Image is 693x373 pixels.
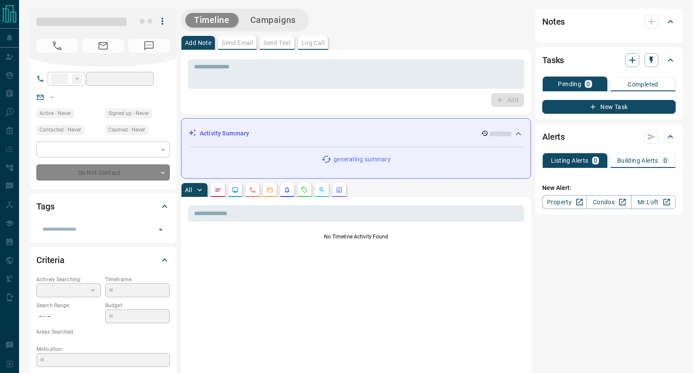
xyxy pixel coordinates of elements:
h2: Notes [542,15,565,29]
p: Search Range: [36,302,101,309]
p: Activity Summary [200,129,249,138]
button: Open [155,224,167,236]
span: No Email [82,39,124,53]
p: generating summary [334,155,390,164]
p: Building Alerts [617,158,658,164]
h2: Tasks [542,53,564,67]
h2: Alerts [542,130,565,144]
button: Campaigns [242,13,304,27]
p: 0 [664,158,667,164]
span: Claimed - Never [108,125,145,134]
svg: Notes [214,186,221,193]
button: New Task [542,100,676,114]
span: Contacted - Never [39,125,81,134]
span: Signed up - Never [108,109,149,118]
p: Motivation: [36,345,170,353]
a: -- [50,93,54,100]
p: Areas Searched: [36,328,170,336]
a: Mr.Loft [631,195,676,209]
h2: Tags [36,199,54,213]
p: New Alert: [542,183,676,193]
p: 0 [586,81,590,87]
p: Pending [558,81,581,87]
div: Tags [36,196,170,217]
div: Notes [542,11,676,32]
svg: Calls [249,186,256,193]
a: Condos [586,195,631,209]
p: Listing Alerts [551,158,589,164]
div: Activity Summary [188,125,524,141]
svg: Opportunities [318,186,325,193]
p: No Timeline Activity Found [188,233,524,241]
div: Do Not Contact [36,164,170,180]
button: Timeline [185,13,238,27]
p: Budget: [105,302,170,309]
a: Property [542,195,587,209]
div: Criteria [36,250,170,270]
p: All [185,187,192,193]
p: Timeframe: [105,276,170,283]
div: Alerts [542,126,676,147]
span: No Number [36,39,78,53]
p: Add Note [185,40,211,46]
svg: Emails [266,186,273,193]
div: Tasks [542,50,676,71]
h2: Criteria [36,253,65,267]
p: Actively Searching: [36,276,101,283]
span: No Number [128,39,170,53]
svg: Agent Actions [336,186,343,193]
p: Completed [628,81,658,87]
p: -- - -- [36,309,101,324]
svg: Lead Browsing Activity [232,186,239,193]
svg: Listing Alerts [284,186,291,193]
span: Active - Never [39,109,71,118]
p: 0 [594,158,597,164]
svg: Requests [301,186,308,193]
